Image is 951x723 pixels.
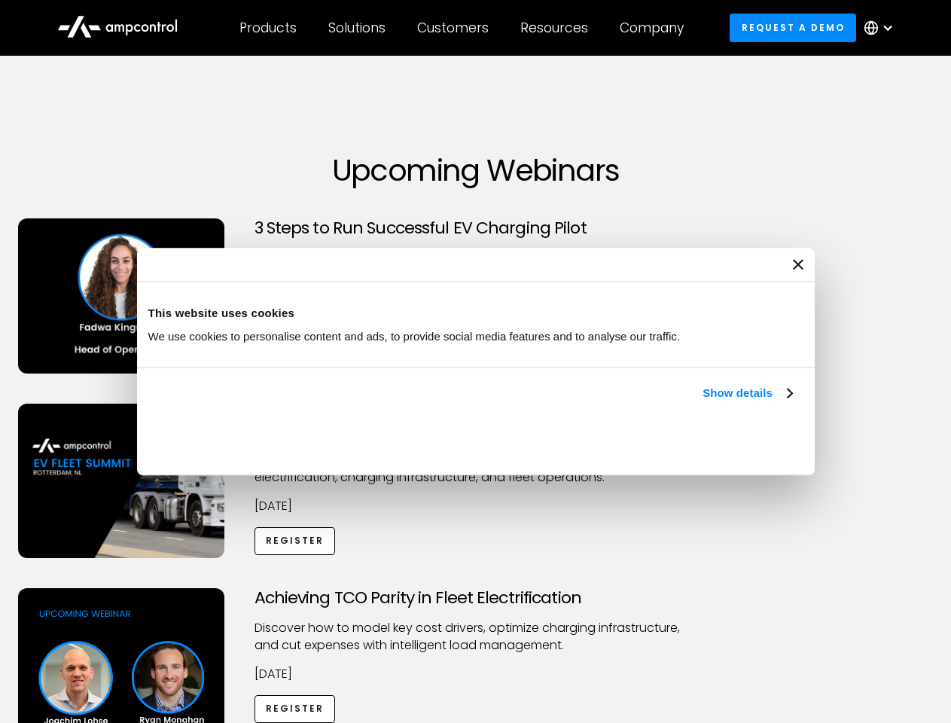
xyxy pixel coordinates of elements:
[520,20,588,36] div: Resources
[620,20,684,36] div: Company
[581,419,797,463] button: Okay
[328,20,386,36] div: Solutions
[148,330,681,343] span: We use cookies to personalise content and ads, to provide social media features and to analyse ou...
[703,384,791,402] a: Show details
[255,695,336,723] a: Register
[255,666,697,682] p: [DATE]
[255,588,697,608] h3: Achieving TCO Parity in Fleet Electrification
[239,20,297,36] div: Products
[18,152,934,188] h1: Upcoming Webinars
[417,20,489,36] div: Customers
[730,14,856,41] a: Request a demo
[255,218,697,238] h3: 3 Steps to Run Successful EV Charging Pilot
[255,620,697,654] p: Discover how to model key cost drivers, optimize charging infrastructure, and cut expenses with i...
[793,259,803,270] button: Close banner
[255,527,336,555] a: Register
[148,304,803,322] div: This website uses cookies
[255,498,697,514] p: [DATE]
